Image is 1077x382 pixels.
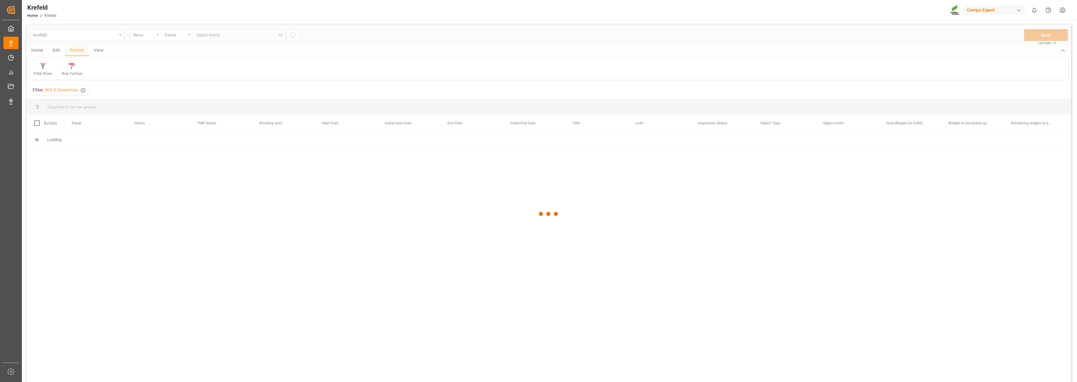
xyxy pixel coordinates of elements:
a: Home [27,13,38,18]
button: show 0 new notifications [1027,3,1041,17]
button: Help Center [1041,3,1055,17]
div: Krefeld [27,3,56,12]
div: Compo Expert [965,6,1025,15]
button: Compo Expert [965,4,1027,16]
img: Screenshot%202023-09-29%20at%2010.02.21.png_1712312052.png [950,5,960,16]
